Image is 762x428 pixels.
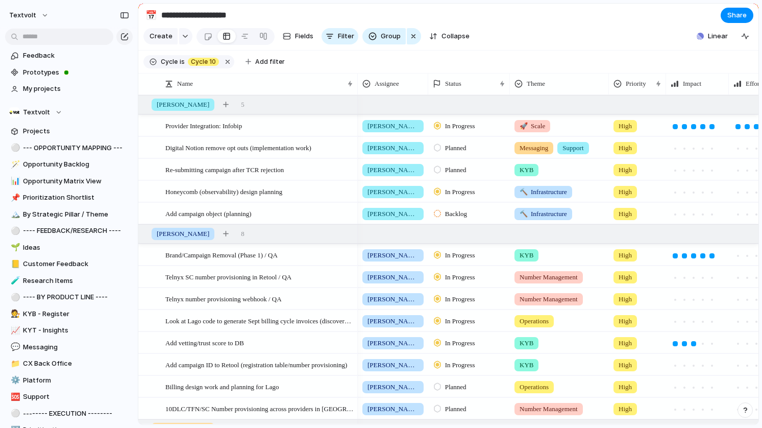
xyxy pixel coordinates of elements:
[619,316,632,326] span: High
[11,159,18,171] div: 🪄
[23,159,129,170] span: Opportunity Backlog
[367,187,419,197] span: [PERSON_NAME]
[9,176,19,186] button: 📊
[23,325,129,336] span: KYT - Insights
[11,192,18,204] div: 📌
[9,243,19,253] button: 🌱
[157,229,209,239] span: [PERSON_NAME]
[5,174,133,189] div: 📊Opportunity Matrix View
[150,31,173,41] span: Create
[145,8,157,22] div: 📅
[520,188,528,196] span: 🔨
[165,337,244,348] span: Add vetting/trust score to DB
[520,382,549,392] span: Operations
[520,360,533,370] span: KYB
[520,165,533,175] span: KYB
[9,276,19,286] button: 🧪
[445,404,466,414] span: Planned
[5,240,133,255] a: 🌱Ideas
[520,210,528,218] span: 🔨
[619,209,632,219] span: High
[5,81,133,97] a: My projects
[445,143,466,153] span: Planned
[23,226,129,236] span: ---- FEEDBACK/RESEARCH ----
[9,143,19,153] button: ⚪
[5,273,133,289] a: 🧪Research Items
[619,272,632,282] span: High
[165,402,354,414] span: 10DLC/TFN/SC Number provisioning across providers in [GEOGRAPHIC_DATA]
[11,292,18,303] div: ⚪
[375,79,399,89] span: Assignee
[445,294,475,304] span: In Progress
[367,404,419,414] span: [PERSON_NAME]
[23,342,129,352] span: Messaging
[143,28,178,44] button: Create
[445,272,475,282] span: In Progress
[619,165,632,175] span: High
[5,223,133,239] a: ⚪---- FEEDBACK/RESEARCH ----
[619,294,632,304] span: High
[178,56,187,67] button: is
[9,226,19,236] button: ⚪
[619,121,632,131] span: High
[157,100,209,110] span: [PERSON_NAME]
[143,7,159,23] button: 📅
[165,185,282,197] span: Honeycomb (observability) design planning
[445,316,475,326] span: In Progress
[23,51,129,61] span: Feedback
[295,31,313,41] span: Fields
[23,143,129,153] span: --- OPPORTUNITY MAPPING ---
[23,193,129,203] span: Prioritization Shortlist
[11,258,18,270] div: 📒
[5,340,133,355] a: 💬Messaging
[165,293,282,304] span: Telnyx number provisioning webhook / QA
[445,250,475,260] span: In Progress
[626,79,646,89] span: Priority
[165,141,311,153] span: Digital Notion remove opt outs (implementation work)
[619,404,632,414] span: High
[11,225,18,237] div: ⚪
[23,67,129,78] span: Prototypes
[180,57,185,66] span: is
[367,382,419,392] span: [PERSON_NAME]
[445,79,461,89] span: Status
[279,28,317,44] button: Fields
[11,208,18,220] div: 🏔️
[520,316,549,326] span: Operations
[11,325,18,337] div: 📈
[425,28,474,44] button: Collapse
[727,10,747,20] span: Share
[562,143,583,153] span: Support
[5,65,133,80] a: Prototypes
[241,100,244,110] span: 5
[5,157,133,172] div: 🪄Opportunity Backlog
[11,242,18,253] div: 🌱
[362,28,406,44] button: Group
[11,308,18,320] div: 🧑‍⚖️
[445,165,466,175] span: Planned
[693,29,732,44] button: Linear
[9,342,19,352] button: 💬
[23,84,129,94] span: My projects
[381,31,401,41] span: Group
[619,250,632,260] span: High
[191,57,216,66] span: Cycle 10
[445,360,475,370] span: In Progress
[520,143,548,153] span: Messaging
[5,105,133,120] button: Textvolt
[520,338,533,348] span: KYB
[367,272,419,282] span: [PERSON_NAME]
[322,28,358,44] button: Filter
[520,404,578,414] span: Number Management
[683,79,701,89] span: Impact
[5,306,133,322] a: 🧑‍⚖️KYB - Register
[23,176,129,186] span: Opportunity Matrix View
[161,57,178,66] span: Cycle
[165,120,242,131] span: Provider Integration: Infobip
[619,187,632,197] span: High
[367,165,419,175] span: [PERSON_NAME]
[165,163,284,175] span: Re-submitting campaign after TCR rejection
